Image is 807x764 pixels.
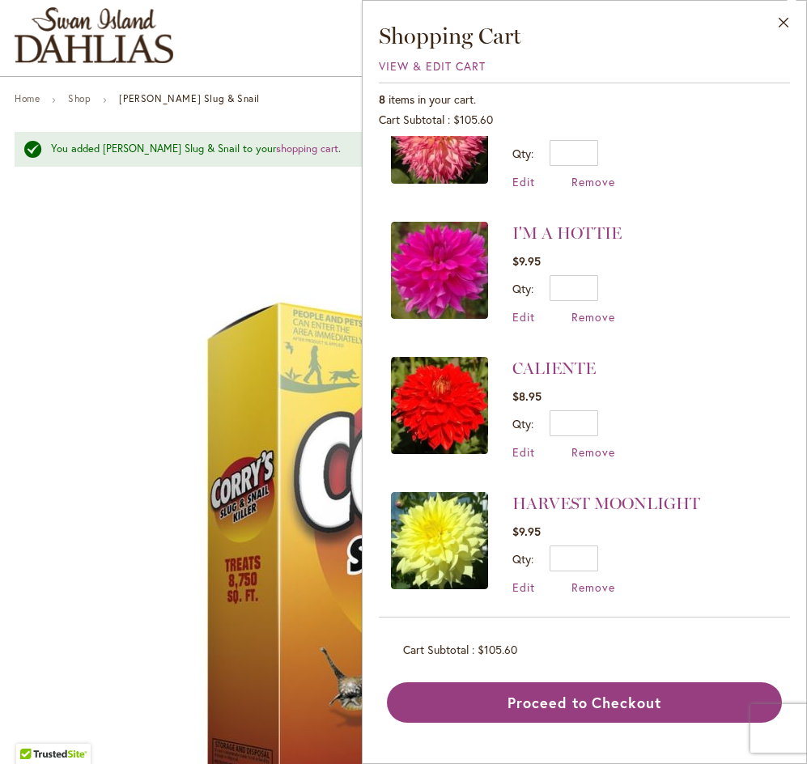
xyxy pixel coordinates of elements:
[512,146,533,161] label: Qty
[379,58,486,74] a: View & Edit Cart
[571,309,615,325] a: Remove
[571,174,615,189] a: Remove
[387,682,782,723] button: Proceed to Checkout
[68,92,91,104] a: Shop
[512,416,533,431] label: Qty
[391,222,488,319] img: I'M A HOTTIE
[15,92,40,104] a: Home
[512,359,596,378] a: CALIENTE
[512,579,535,595] a: Edit
[391,492,488,589] img: HARVEST MOONLIGHT
[512,281,533,296] label: Qty
[403,642,469,657] span: Cart Subtotal
[379,22,521,49] span: Shopping Cart
[512,223,622,243] a: I'M A HOTTIE
[512,551,533,567] label: Qty
[512,174,535,189] a: Edit
[389,91,476,107] span: items in your cart.
[512,253,541,269] span: $9.95
[391,357,488,454] img: CALIENTE
[119,92,260,104] strong: [PERSON_NAME] Slug & Snail
[391,492,488,595] a: HARVEST MOONLIGHT
[512,309,535,325] a: Edit
[379,112,444,127] span: Cart Subtotal
[478,642,517,657] span: $105.60
[512,444,535,460] a: Edit
[512,524,541,539] span: $9.95
[512,388,542,404] span: $8.95
[276,142,338,155] a: shopping cart
[391,87,488,189] a: PINELANDS PRINCESS
[571,579,615,595] a: Remove
[453,112,493,127] span: $105.60
[15,7,173,63] a: store logo
[512,494,700,513] a: HARVEST MOONLIGHT
[571,444,615,460] a: Remove
[391,222,488,325] a: I'M A HOTTIE
[12,707,57,752] iframe: Launch Accessibility Center
[379,91,385,107] span: 8
[391,357,488,460] a: CALIENTE
[51,142,744,157] div: You added [PERSON_NAME] Slug & Snail to your .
